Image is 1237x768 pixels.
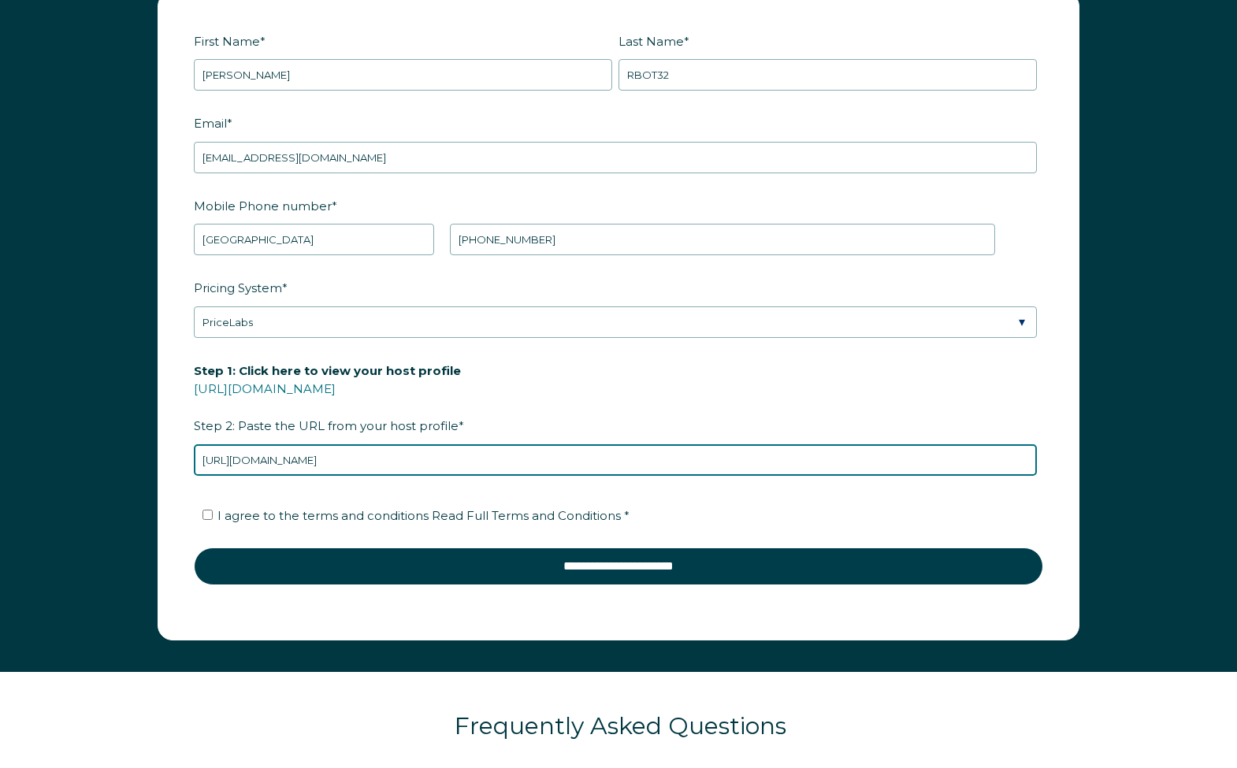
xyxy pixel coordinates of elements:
[194,358,461,383] span: Step 1: Click here to view your host profile
[202,510,213,520] input: I agree to the terms and conditions Read Full Terms and Conditions *
[429,508,624,523] a: Read Full Terms and Conditions
[194,194,332,218] span: Mobile Phone number
[194,276,282,300] span: Pricing System
[618,29,684,54] span: Last Name
[194,29,260,54] span: First Name
[194,444,1037,476] input: airbnb.com/users/show/12345
[194,111,227,135] span: Email
[194,358,461,438] span: Step 2: Paste the URL from your host profile
[455,711,786,740] span: Frequently Asked Questions
[217,508,630,523] span: I agree to the terms and conditions
[432,508,621,523] span: Read Full Terms and Conditions
[194,381,336,396] a: [URL][DOMAIN_NAME]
